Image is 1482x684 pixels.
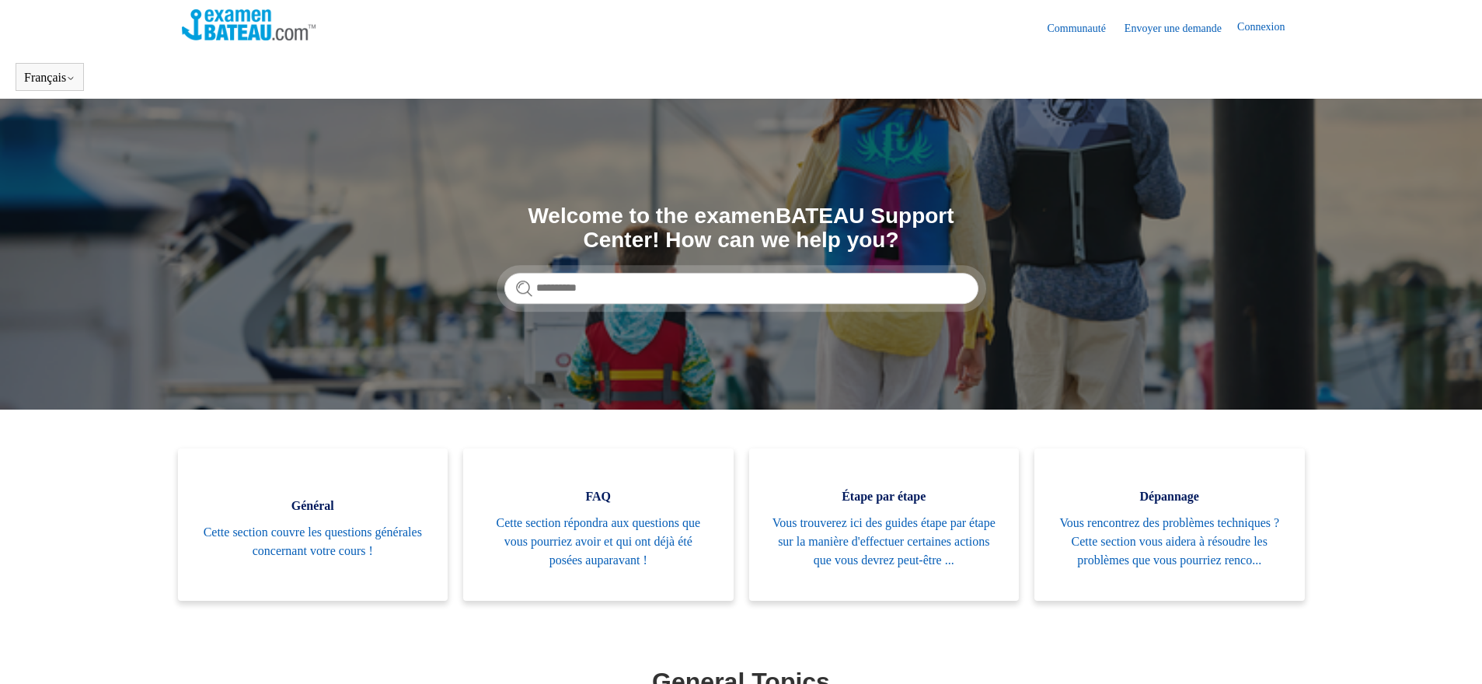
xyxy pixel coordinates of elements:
a: FAQ Cette section répondra aux questions que vous pourriez avoir et qui ont déjà été posées aupar... [463,448,734,601]
span: Étape par étape [772,487,996,506]
a: Envoyer une demande [1125,20,1237,37]
h1: Welcome to the examenBATEAU Support Center! How can we help you? [504,204,978,253]
span: Vous rencontrez des problèmes techniques ? Cette section vous aidera à résoudre les problèmes que... [1058,514,1281,570]
img: Page d’accueil du Centre d’aide Examen Bateau [182,9,316,40]
span: Dépannage [1058,487,1281,506]
span: Général [201,497,425,515]
span: FAQ [486,487,710,506]
span: Vous trouverez ici des guides étape par étape sur la manière d'effectuer certaines actions que vo... [772,514,996,570]
span: Cette section couvre les questions générales concernant votre cours ! [201,523,425,560]
a: Général Cette section couvre les questions générales concernant votre cours ! [178,448,448,601]
a: Étape par étape Vous trouverez ici des guides étape par étape sur la manière d'effectuer certaine... [749,448,1020,601]
span: Cette section répondra aux questions que vous pourriez avoir et qui ont déjà été posées auparavant ! [486,514,710,570]
input: Rechercher [504,273,978,304]
button: Français [24,71,75,85]
a: Dépannage Vous rencontrez des problèmes techniques ? Cette section vous aidera à résoudre les pro... [1034,448,1305,601]
a: Communauté [1047,20,1121,37]
a: Connexion [1237,19,1300,37]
